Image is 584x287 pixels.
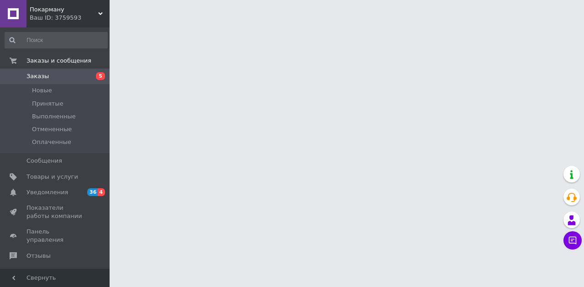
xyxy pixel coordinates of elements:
[32,138,71,146] span: Оплаченные
[32,125,72,133] span: Отмененные
[26,204,84,220] span: Показатели работы компании
[32,112,76,121] span: Выполненные
[26,252,51,260] span: Отзывы
[26,157,62,165] span: Сообщения
[5,32,108,48] input: Поиск
[26,267,64,276] span: Покупатели
[26,188,68,197] span: Уведомления
[98,188,105,196] span: 4
[96,72,105,80] span: 5
[26,173,78,181] span: Товары и услуги
[30,5,98,14] span: Покарману
[87,188,98,196] span: 36
[26,72,49,80] span: Заказы
[30,14,110,22] div: Ваш ID: 3759593
[26,228,84,244] span: Панель управления
[32,86,52,95] span: Новые
[563,231,582,250] button: Чат с покупателем
[32,100,63,108] span: Принятые
[26,57,91,65] span: Заказы и сообщения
